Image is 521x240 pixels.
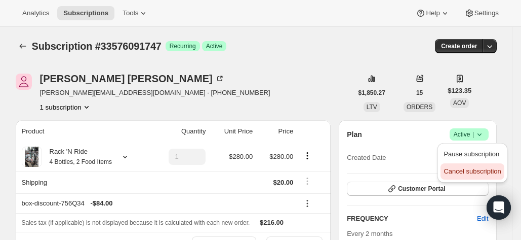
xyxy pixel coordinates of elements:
small: 4 Bottles, 2 Food Items [50,158,112,165]
span: | [472,130,474,139]
div: Open Intercom Messenger [487,195,511,220]
div: box-discount-756Q34 [22,198,294,209]
span: $280.00 [229,153,253,160]
button: Settings [458,6,505,20]
span: Edit [477,214,488,224]
button: Customer Portal [347,182,488,196]
span: Cancel subscription [444,167,501,175]
span: Active [454,129,485,140]
th: Unit Price [209,120,256,143]
button: Pause subscription [440,146,504,162]
span: - $84.00 [90,198,112,209]
button: Help [410,6,456,20]
th: Price [256,120,296,143]
th: Quantity [150,120,209,143]
button: Shipping actions [299,176,315,187]
th: Product [16,120,151,143]
h2: Plan [347,129,362,140]
button: Create order [435,39,483,53]
button: $1,850.27 [352,86,391,100]
button: Product actions [40,102,92,112]
button: Subscriptions [57,6,114,20]
button: 15 [410,86,429,100]
button: Subscriptions [16,39,30,53]
div: [PERSON_NAME] [PERSON_NAME] [40,74,225,84]
span: Subscription #33576091747 [32,41,162,52]
span: $280.00 [269,153,293,160]
span: ORDERS [407,104,432,111]
span: Customer Portal [398,185,445,193]
button: Tools [116,6,154,20]
th: Shipping [16,171,151,193]
span: Active [206,42,223,50]
span: Recurring [170,42,196,50]
span: $1,850.27 [358,89,385,97]
span: Tina Magee [16,74,32,90]
span: $20.00 [273,179,293,186]
span: Subscriptions [63,9,108,17]
span: LTV [367,104,377,111]
button: Edit [471,211,494,227]
span: Help [426,9,439,17]
span: Every 2 months [347,230,392,237]
span: Create order [441,42,477,50]
span: Pause subscription [444,150,499,158]
span: Tools [123,9,138,17]
span: Sales tax (if applicable) is not displayed because it is calculated with each new order. [22,219,250,226]
span: AOV [453,99,466,107]
button: Cancel subscription [440,163,504,180]
span: Settings [474,9,499,17]
span: [PERSON_NAME][EMAIL_ADDRESS][DOMAIN_NAME] · [PHONE_NUMBER] [40,88,270,98]
button: Product actions [299,150,315,161]
div: Rack 'N Ride [42,147,112,167]
h2: FREQUENCY [347,214,477,224]
span: Created Date [347,153,386,163]
button: Analytics [16,6,55,20]
span: Analytics [22,9,49,17]
span: 15 [416,89,423,97]
span: $216.00 [260,219,284,226]
span: $123.35 [448,86,471,96]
